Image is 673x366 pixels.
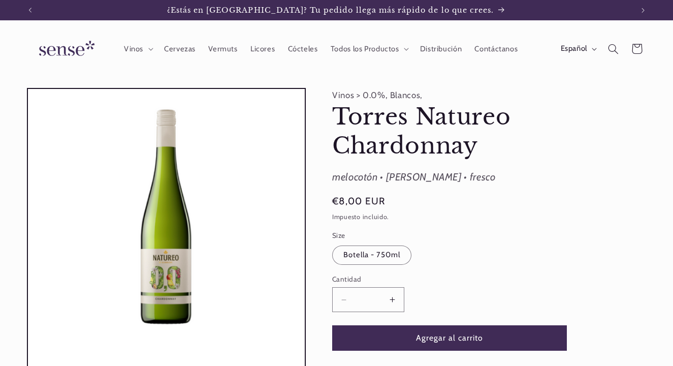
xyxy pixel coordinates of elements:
[332,246,411,265] label: Botella - 750ml
[474,44,518,54] span: Contáctanos
[164,44,196,54] span: Cervezas
[117,38,157,60] summary: Vinos
[332,103,647,160] h1: Torres Natureo Chardonnay
[288,44,318,54] span: Cócteles
[167,6,494,15] span: ¿Estás en [GEOGRAPHIC_DATA]? Tu pedido llega más rápido de lo que crees.
[561,43,587,54] span: Español
[420,44,462,54] span: Distribución
[23,30,107,68] a: Sense
[332,168,647,187] div: melocotón • [PERSON_NAME] • fresco
[332,194,385,208] span: €8,00 EUR
[332,212,647,223] div: Impuesto incluido.
[468,38,524,60] a: Contáctanos
[250,44,275,54] span: Licores
[27,35,103,64] img: Sense
[331,44,399,54] span: Todos los Productos
[601,37,625,60] summary: Búsqueda
[332,230,346,240] legend: Size
[413,38,468,60] a: Distribución
[208,44,237,54] span: Vermuts
[554,39,601,59] button: Español
[281,38,324,60] a: Cócteles
[332,274,567,284] label: Cantidad
[202,38,244,60] a: Vermuts
[244,38,281,60] a: Licores
[332,325,567,350] button: Agregar al carrito
[324,38,413,60] summary: Todos los Productos
[157,38,202,60] a: Cervezas
[124,44,143,54] span: Vinos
